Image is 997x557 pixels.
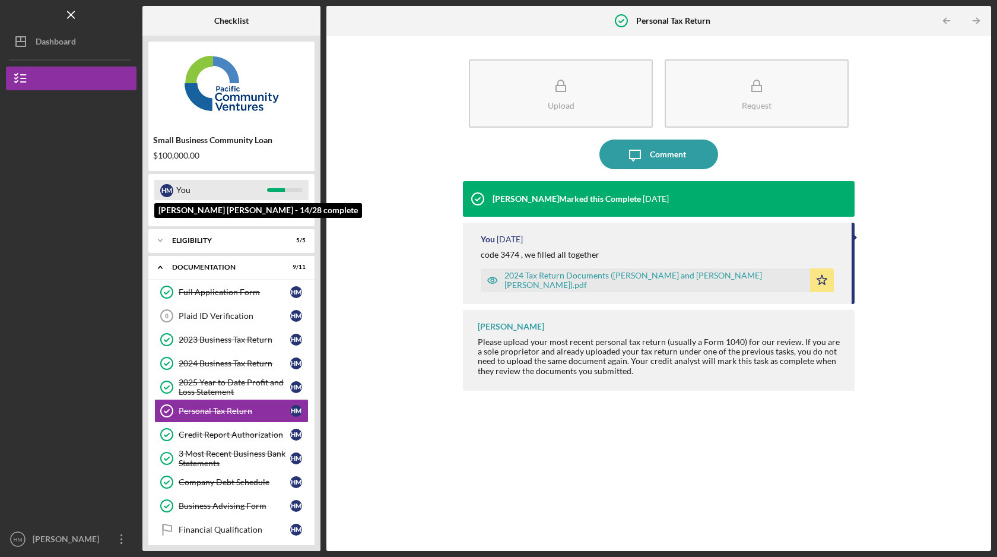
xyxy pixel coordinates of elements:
div: code 3474 , we filled all together [481,250,599,259]
div: Business Advising Form [179,501,290,511]
div: Request [742,101,771,110]
div: Credit Report Authorization [179,430,290,439]
div: Financial Qualification [179,525,290,534]
div: $100,000.00 [153,151,310,160]
time: 2025-10-01 17:57 [643,194,669,204]
div: Personal Tax Return [179,406,290,416]
div: Documentation [172,264,276,271]
div: H M [290,524,302,536]
div: Comment [650,140,686,169]
div: Dashboard [36,30,76,56]
button: Comment [599,140,718,169]
button: Dashboard [6,30,136,53]
div: [PERSON_NAME] [176,200,267,220]
div: Upload [548,101,574,110]
div: Full Application Form [179,287,290,297]
button: HM[PERSON_NAME] [PERSON_NAME] [6,527,136,551]
div: Small Business Community Loan [153,135,310,145]
div: 2024 Tax Return Documents ([PERSON_NAME] and [PERSON_NAME] [PERSON_NAME]).pdf [504,271,804,290]
time: 2025-09-29 23:19 [497,235,523,244]
button: 2024 Tax Return Documents ([PERSON_NAME] and [PERSON_NAME] [PERSON_NAME]).pdf [481,268,834,292]
tspan: 6 [165,312,169,319]
div: H M [290,334,302,346]
div: 5 / 5 [284,237,306,244]
a: Credit Report AuthorizationHM [154,423,309,447]
div: Plaid ID Verification [179,311,290,321]
div: 9 / 11 [284,264,306,271]
a: Personal Tax ReturnHM [154,399,309,423]
a: 6Plaid ID VerificationHM [154,304,309,328]
div: J M [160,204,173,217]
div: H M [290,452,302,464]
div: H M [290,357,302,369]
a: 2023 Business Tax ReturnHM [154,328,309,352]
div: Please upload your most recent personal tax return (usually a Form 1040) for our review. If you a... [478,337,843,375]
a: 2025 Year to Date Profit and Loss StatementHM [154,375,309,399]
div: H M [290,500,302,512]
div: 2025 Year to Date Profit and Loss Statement [179,378,290,397]
a: Business Advising FormHM [154,494,309,518]
div: You [481,235,495,244]
b: Checklist [214,16,249,26]
div: [PERSON_NAME] Marked this Complete [493,194,641,204]
div: H M [290,405,302,417]
a: Company Debt ScheduleHM [154,470,309,494]
a: Full Application FormHM [154,280,309,304]
button: Request [665,59,849,128]
div: Company Debt Schedule [179,477,290,487]
div: H M [290,429,302,441]
div: H M [290,286,302,298]
div: 2023 Business Tax Return [179,335,290,344]
button: Upload [469,59,653,128]
div: H M [160,184,173,197]
img: Product logo [148,48,315,119]
a: 2024 Business Tax ReturnHM [154,352,309,375]
b: Personal Tax Return [636,16,710,26]
a: 3 Most Recent Business Bank StatementsHM [154,447,309,470]
text: HM [14,536,23,543]
div: [PERSON_NAME] [478,322,544,331]
div: 2024 Business Tax Return [179,359,290,368]
div: You [176,180,267,200]
div: Eligibility [172,237,276,244]
div: H M [290,381,302,393]
div: H M [290,476,302,488]
a: Financial QualificationHM [154,518,309,542]
div: 3 Most Recent Business Bank Statements [179,449,290,468]
div: H M [290,310,302,322]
